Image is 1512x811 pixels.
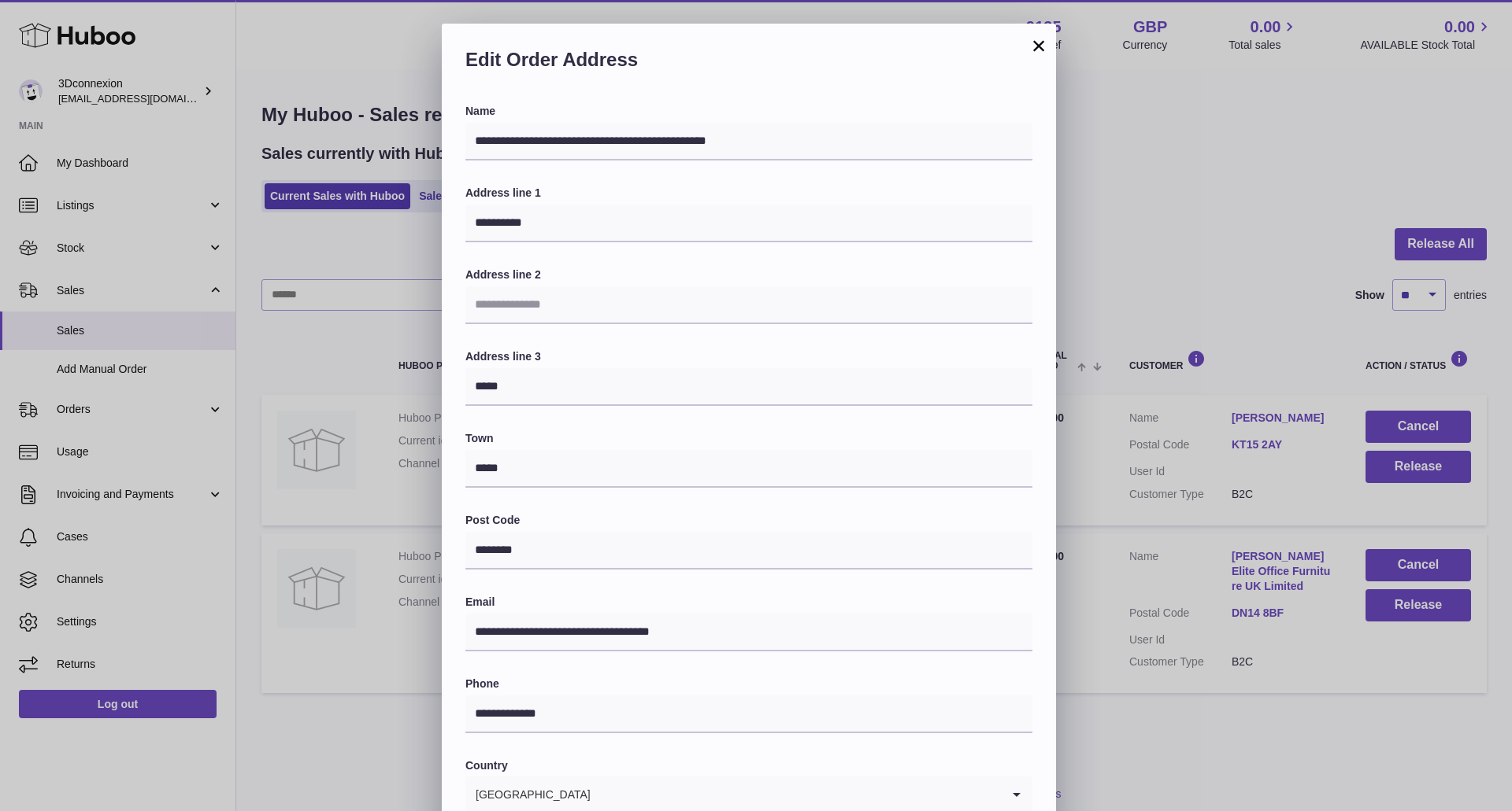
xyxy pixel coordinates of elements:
[465,595,1032,610] label: Email
[1029,36,1048,55] button: ×
[465,104,1032,119] label: Name
[465,349,1032,364] label: Address line 3
[465,186,1032,201] label: Address line 1
[465,431,1032,446] label: Town
[465,758,1032,773] label: Country
[465,513,1032,528] label: Post Code
[465,676,1032,691] label: Phone
[465,47,1032,80] h2: Edit Order Address
[465,267,1032,282] label: Address line 2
